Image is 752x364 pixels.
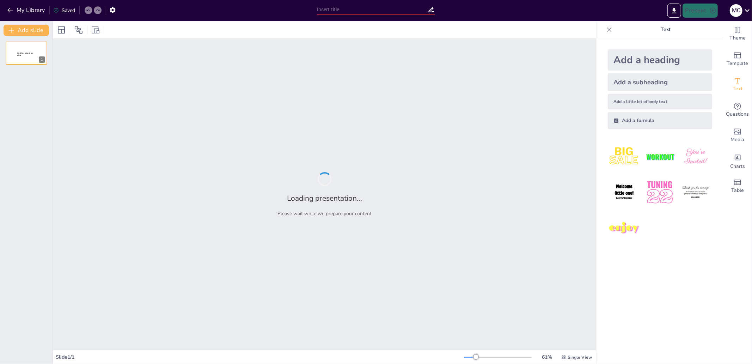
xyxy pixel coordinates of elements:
div: Add a table [723,174,752,199]
div: Saved [53,7,75,14]
img: 7.jpeg [608,212,641,245]
div: Add a little bit of body text [608,94,712,109]
div: Add ready made slides [723,47,752,72]
p: Text [615,21,716,38]
span: Theme [729,34,746,42]
span: Position [74,26,83,34]
div: Resize presentation [90,24,101,36]
span: Sendsteps presentation editor [17,52,33,56]
img: 1.jpeg [608,140,641,173]
div: 1 [39,56,45,63]
p: Please wait while we prepare your content [277,210,372,217]
div: Add charts and graphs [723,148,752,174]
img: 4.jpeg [608,176,641,209]
div: Add text boxes [723,72,752,97]
button: Export to PowerPoint [667,4,681,18]
span: Single View [568,354,592,360]
button: M C [730,4,742,18]
img: 6.jpeg [679,176,712,209]
button: My Library [5,5,48,16]
button: Add slide [4,25,49,36]
h2: Loading presentation... [287,193,362,203]
div: M C [730,4,742,17]
div: Add images, graphics, shapes or video [723,123,752,148]
span: Questions [726,110,749,118]
span: Charts [730,163,745,170]
div: Layout [56,24,67,36]
div: 61 % [539,354,556,360]
span: Template [727,60,748,67]
div: Add a subheading [608,73,712,91]
div: Change the overall theme [723,21,752,47]
div: Get real-time input from your audience [723,97,752,123]
div: Add a formula [608,112,712,129]
span: Table [731,187,744,194]
img: 3.jpeg [679,140,712,173]
input: Insert title [317,5,428,15]
div: Slide 1 / 1 [56,354,464,360]
img: 2.jpeg [643,140,676,173]
div: 1 [6,42,47,65]
span: Text [733,85,742,93]
div: Add a heading [608,49,712,71]
span: Media [731,136,745,144]
img: 5.jpeg [643,176,676,209]
button: Present [683,4,718,18]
